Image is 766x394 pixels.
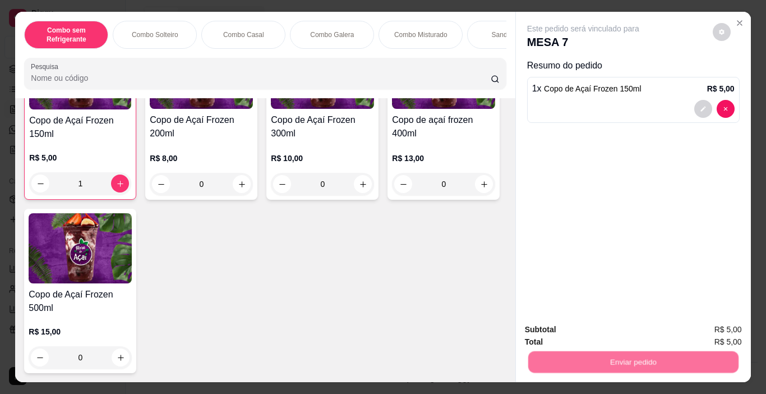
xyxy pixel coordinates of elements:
button: decrease-product-quantity [31,175,49,193]
p: R$ 5,00 [707,83,735,94]
img: product-image [29,213,132,283]
p: Combo sem Refrigerante [34,26,99,44]
p: R$ 15,00 [29,326,132,337]
button: Enviar pedido [528,351,738,373]
input: Pesquisa [31,72,491,84]
button: decrease-product-quantity [694,100,712,118]
p: MESA 7 [527,34,639,50]
p: Sanduíches [492,30,527,39]
p: Combo Solteiro [132,30,178,39]
label: Pesquisa [31,62,62,71]
button: decrease-product-quantity [713,23,731,41]
h4: Copo de Açaí Frozen 500ml [29,288,132,315]
p: R$ 13,00 [392,153,495,164]
p: Combo Galera [310,30,354,39]
h4: Copo de Açaí Frozen 200ml [150,113,253,140]
h4: Copo de Açaí Frozen 300ml [271,113,374,140]
p: Resumo do pedido [527,59,740,72]
p: 1 x [532,82,642,95]
button: Close [731,14,749,32]
p: Este pedido será vinculado para [527,23,639,34]
p: R$ 5,00 [29,152,131,163]
p: Combo Misturado [394,30,447,39]
p: R$ 8,00 [150,153,253,164]
h4: Copo de Açaí Frozen 150ml [29,114,131,141]
p: R$ 10,00 [271,153,374,164]
h4: Copo de açaí frozen 400ml [392,113,495,140]
button: decrease-product-quantity [717,100,735,118]
p: Combo Casal [223,30,264,39]
strong: Total [525,337,543,346]
span: Copo de Açaí Frozen 150ml [544,84,642,93]
button: increase-product-quantity [111,175,129,193]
